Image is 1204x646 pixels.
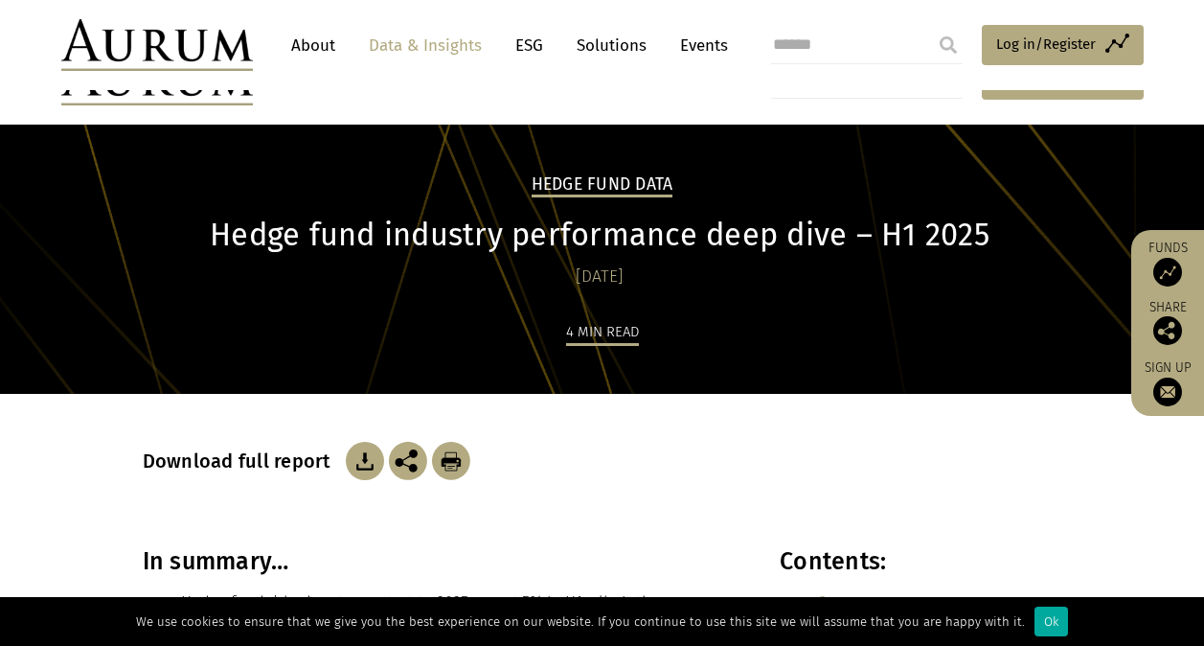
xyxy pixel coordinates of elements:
h2: Hedge Fund Data [532,174,673,197]
input: Submit [929,26,967,64]
a: Events [670,28,728,63]
li: Hedge funds* had a strong start to 2025 – up 4.5% in H1, albeit they underperformed bonds**, +7.3... [181,590,738,641]
img: Share this post [389,442,427,480]
div: [DATE] [143,264,1057,290]
img: Share this post [1153,316,1182,345]
h1: Hedge fund industry performance deep dive – H1 2025 [143,217,1057,254]
div: Share [1141,301,1194,345]
h3: In summary… [143,547,738,576]
img: Download Article [346,442,384,480]
h3: Contents: [780,547,1056,576]
a: Data & Insights [359,28,491,63]
img: Sign up to our newsletter [1153,378,1182,406]
a: About [282,28,345,63]
a: Summary [818,593,885,611]
img: Download Article [432,442,470,480]
div: Ok [1034,607,1068,636]
a: Solutions [567,28,656,63]
h3: Download full report [143,450,341,473]
span: Log in/Register [996,33,1096,56]
a: Sign up [1141,359,1194,406]
img: Aurum [61,19,253,71]
img: Access Funds [1153,258,1182,287]
div: 4 min read [566,320,639,346]
a: Log in/Register [982,25,1144,65]
a: Funds [1141,240,1194,287]
a: ESG [506,28,553,63]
